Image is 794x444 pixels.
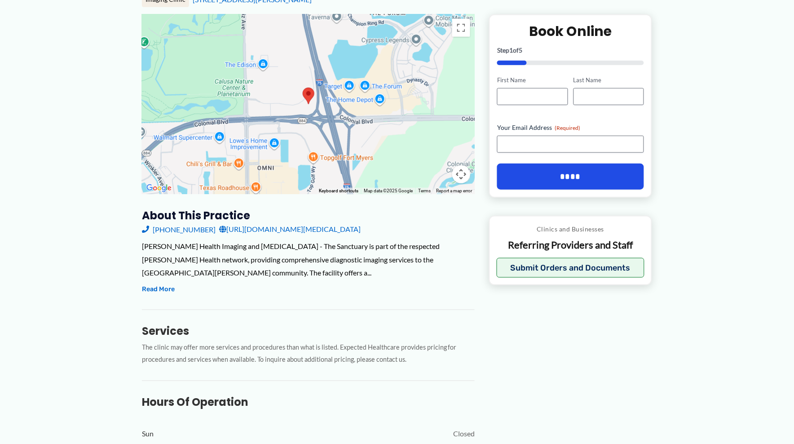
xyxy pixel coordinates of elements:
[436,188,472,193] a: Report a map error
[497,239,644,252] p: Referring Providers and Staff
[144,182,174,194] a: Open this area in Google Maps (opens a new window)
[142,324,475,338] h3: Services
[142,222,216,236] a: [PHONE_NUMBER]
[497,223,644,235] p: Clinics and Businesses
[573,76,644,84] label: Last Name
[497,76,568,84] label: First Name
[497,123,644,132] label: Your Email Address
[142,395,475,409] h3: Hours of Operation
[319,188,358,194] button: Keyboard shortcuts
[418,188,431,193] a: Terms (opens in new tab)
[142,209,475,222] h3: About this practice
[555,124,580,131] span: (Required)
[519,46,522,54] span: 5
[497,47,644,53] p: Step of
[364,188,413,193] span: Map data ©2025 Google
[497,22,644,40] h2: Book Online
[509,46,513,54] span: 1
[142,240,475,280] div: [PERSON_NAME] Health Imaging and [MEDICAL_DATA] - The Sanctuary is part of the respected [PERSON_...
[497,258,644,278] button: Submit Orders and Documents
[142,284,175,295] button: Read More
[452,19,470,37] button: Toggle fullscreen view
[453,427,475,441] span: Closed
[452,165,470,183] button: Map camera controls
[142,342,475,366] p: The clinic may offer more services and procedures than what is listed. Expected Healthcare provid...
[142,427,154,441] span: Sun
[144,182,174,194] img: Google
[219,222,361,236] a: [URL][DOMAIN_NAME][MEDICAL_DATA]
